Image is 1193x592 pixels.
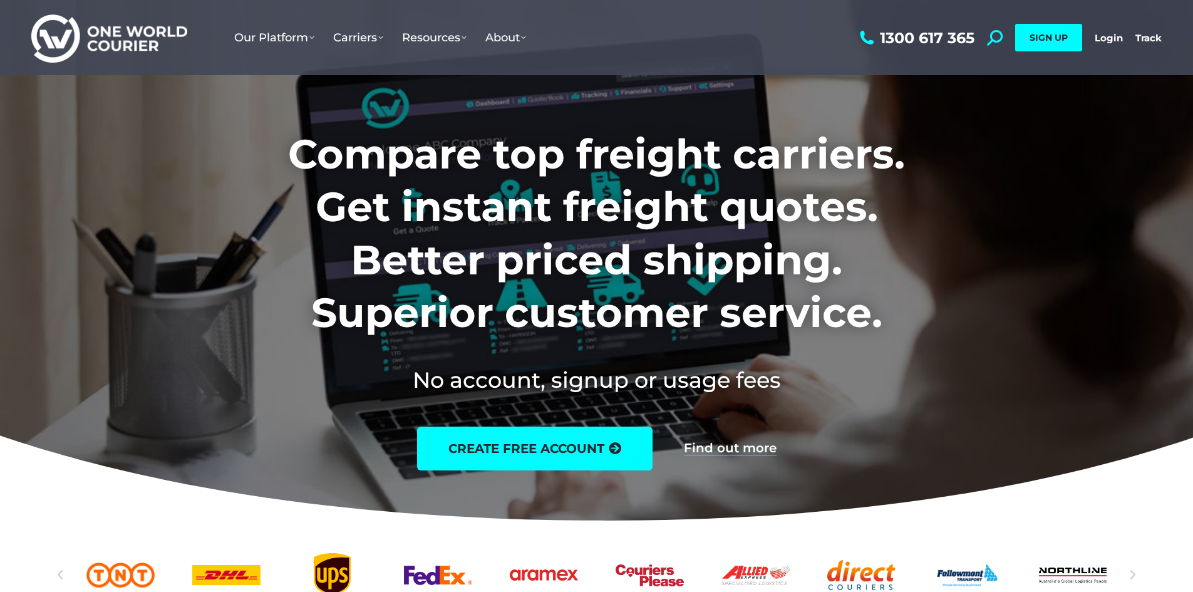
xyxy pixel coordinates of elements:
a: Carriers [324,18,393,57]
span: About [485,31,526,44]
h1: Compare top freight carriers. Get instant freight quotes. Better priced shipping. Superior custom... [205,128,988,340]
a: Login [1095,32,1123,44]
h2: No account, signup or usage fees [205,365,988,395]
a: Track [1135,32,1162,44]
span: SIGN UP [1030,32,1068,43]
span: Carriers [333,31,383,44]
a: Resources [393,18,476,57]
a: About [476,18,535,57]
a: Our Platform [225,18,324,57]
img: One World Courier [31,13,187,63]
span: Our Platform [234,31,314,44]
span: Resources [402,31,467,44]
a: SIGN UP [1015,24,1082,51]
a: Find out more [684,442,777,455]
a: create free account [417,427,653,470]
a: 1300 617 365 [857,30,974,46]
